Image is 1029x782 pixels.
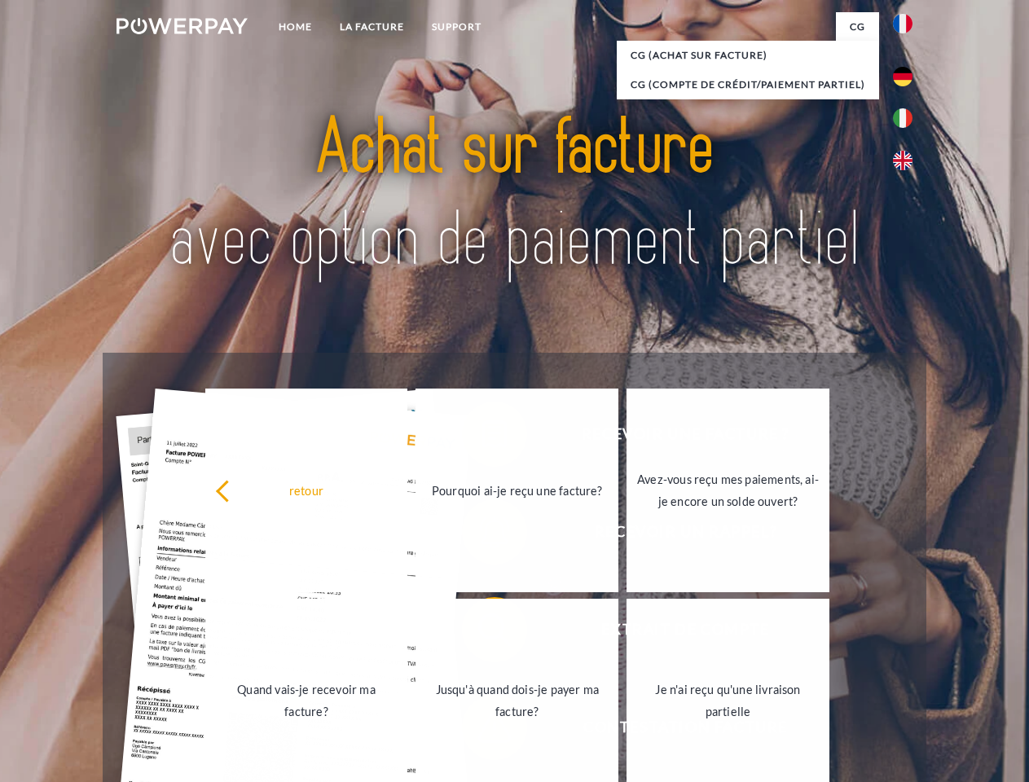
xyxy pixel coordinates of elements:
div: Quand vais-je recevoir ma facture? [215,679,398,723]
img: en [893,151,912,170]
a: Avez-vous reçu mes paiements, ai-je encore un solde ouvert? [627,389,829,592]
img: it [893,108,912,128]
a: CG [836,12,879,42]
div: Je n'ai reçu qu'une livraison partielle [636,679,820,723]
img: logo-powerpay-white.svg [117,18,248,34]
img: fr [893,14,912,33]
a: Support [418,12,495,42]
a: LA FACTURE [326,12,418,42]
img: de [893,67,912,86]
div: Pourquoi ai-je reçu une facture? [425,479,609,501]
a: Home [265,12,326,42]
a: CG (achat sur facture) [617,41,879,70]
img: title-powerpay_fr.svg [156,78,873,312]
div: Avez-vous reçu mes paiements, ai-je encore un solde ouvert? [636,468,820,512]
div: Jusqu'à quand dois-je payer ma facture? [425,679,609,723]
a: CG (Compte de crédit/paiement partiel) [617,70,879,99]
div: retour [215,479,398,501]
